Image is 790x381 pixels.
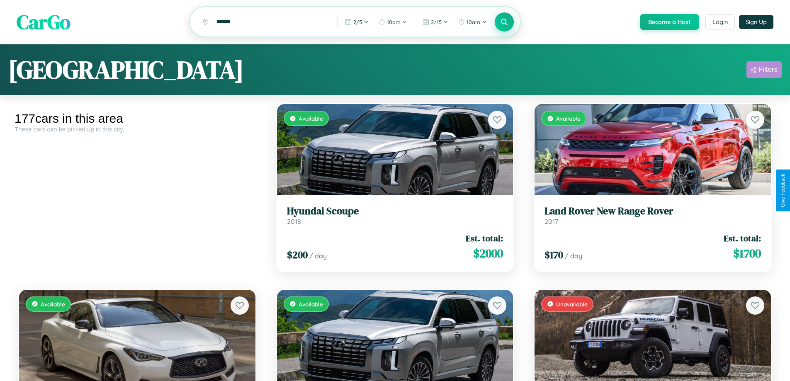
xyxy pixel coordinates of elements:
[454,15,491,29] button: 10am
[41,301,65,308] span: Available
[780,174,786,207] div: Give Feedback
[299,115,323,122] span: Available
[17,8,70,36] span: CarGo
[746,61,782,78] button: Filters
[299,301,323,308] span: Available
[309,252,327,260] span: / day
[341,15,373,29] button: 2/5
[466,232,503,244] span: Est. total:
[287,217,301,226] span: 2018
[556,301,588,308] span: Unavailable
[418,15,452,29] button: 2/15
[353,19,362,25] span: 2 / 5
[287,205,503,217] h3: Hyundai Scoupe
[15,112,260,126] div: 177 cars in this area
[758,66,778,74] div: Filters
[431,19,442,25] span: 2 / 15
[565,252,582,260] span: / day
[733,245,761,262] span: $ 1700
[8,53,244,87] h1: [GEOGRAPHIC_DATA]
[287,205,503,226] a: Hyundai Scoupe2018
[15,126,260,133] div: These cars can be picked up in this city.
[467,19,480,25] span: 10am
[473,245,503,262] span: $ 2000
[705,15,735,29] button: Login
[724,232,761,244] span: Est. total:
[640,14,699,30] button: Become a Host
[374,15,411,29] button: 10am
[544,217,558,226] span: 2017
[544,248,563,262] span: $ 170
[287,248,308,262] span: $ 200
[544,205,761,217] h3: Land Rover New Range Rover
[387,19,401,25] span: 10am
[739,15,773,29] button: Sign Up
[544,205,761,226] a: Land Rover New Range Rover2017
[556,115,581,122] span: Available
